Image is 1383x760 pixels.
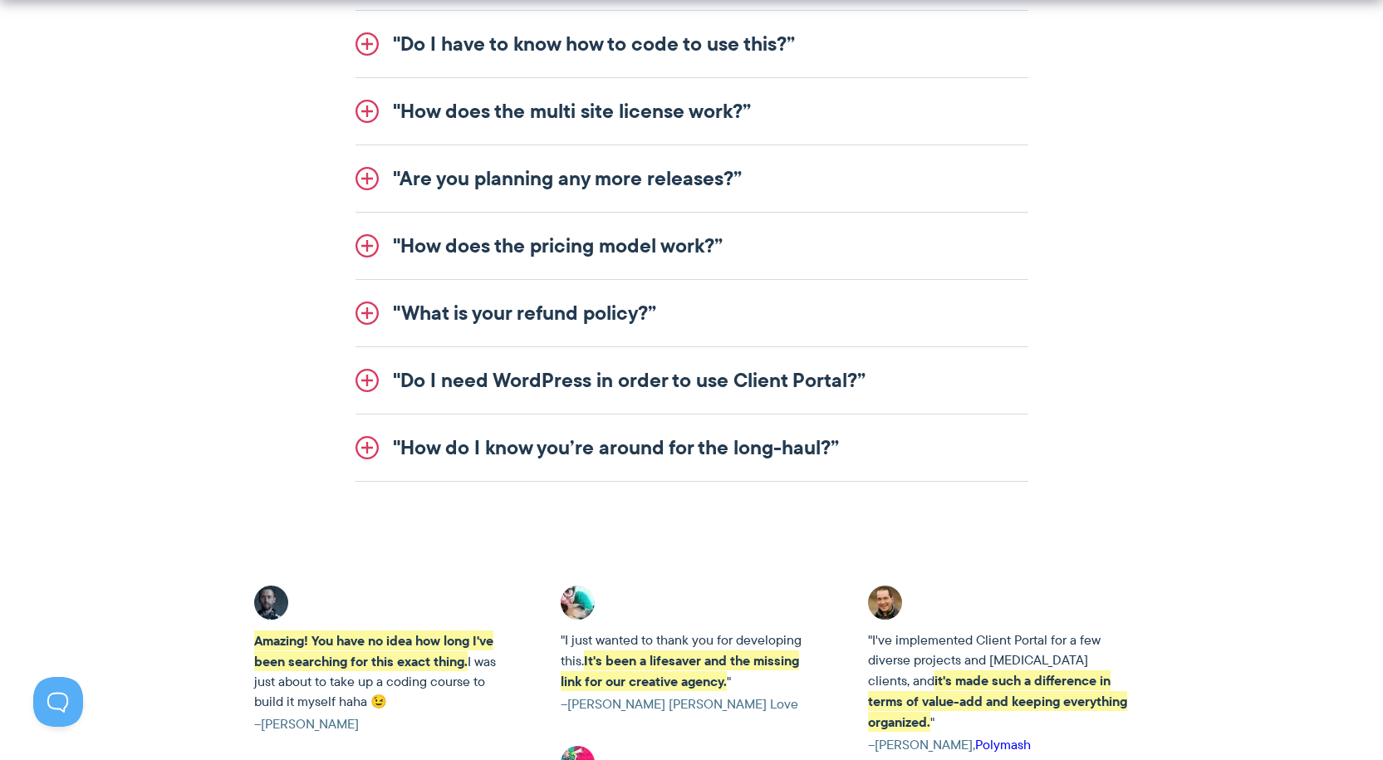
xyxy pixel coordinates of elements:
a: Polymash [975,735,1031,754]
strong: It's been a lifesaver and the missing link for our creative agency. [561,650,799,691]
a: "Are you planning any more releases?” [356,145,1028,212]
a: "How does the pricing model work?” [356,213,1028,279]
img: Client Portal testimonial - Adrian C [254,586,288,620]
strong: it's made such a difference in terms of value-add and keeping everything organized. [868,670,1127,732]
cite: –[PERSON_NAME] [254,714,515,734]
a: "How does the multi site license work?” [356,78,1028,145]
strong: Amazing! You have no idea how long I've been searching for this exact thing. [254,630,493,671]
a: "How do I know you’re around for the long-haul?” [356,414,1028,481]
p: "I've implemented Client Portal for a few diverse projects and [MEDICAL_DATA] clients, and " [868,630,1129,733]
a: "Do I have to know how to code to use this?” [356,11,1028,77]
p: I was just about to take up a coding course to build it myself haha 😉 [254,630,515,712]
cite: –[PERSON_NAME] [PERSON_NAME] Love [561,694,821,714]
p: "I just wanted to thank you for developing this. " [561,630,821,692]
cite: –[PERSON_NAME], [868,735,1129,755]
iframe: Toggle Customer Support [33,677,83,727]
a: "What is your refund policy?” [356,280,1028,346]
a: "Do I need WordPress in order to use Client Portal?” [356,347,1028,414]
